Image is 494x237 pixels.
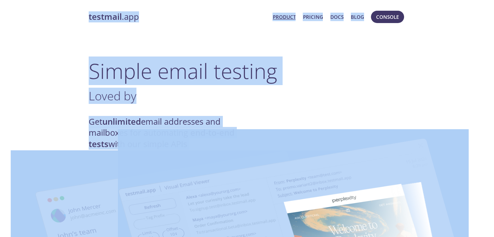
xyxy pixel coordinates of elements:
[89,11,122,22] strong: testmail
[89,116,247,150] h4: Get email addresses and mailboxes for automating with our simple APIs
[303,13,323,21] a: Pricing
[272,13,296,21] a: Product
[89,58,406,83] h1: Simple email testing
[89,127,234,149] strong: end-to-end tests
[330,13,344,21] a: Docs
[371,11,404,23] button: Console
[102,116,141,127] strong: unlimited
[89,11,268,22] a: testmail.app
[351,13,364,21] a: Blog
[376,13,399,21] span: Console
[89,88,136,104] span: Loved by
